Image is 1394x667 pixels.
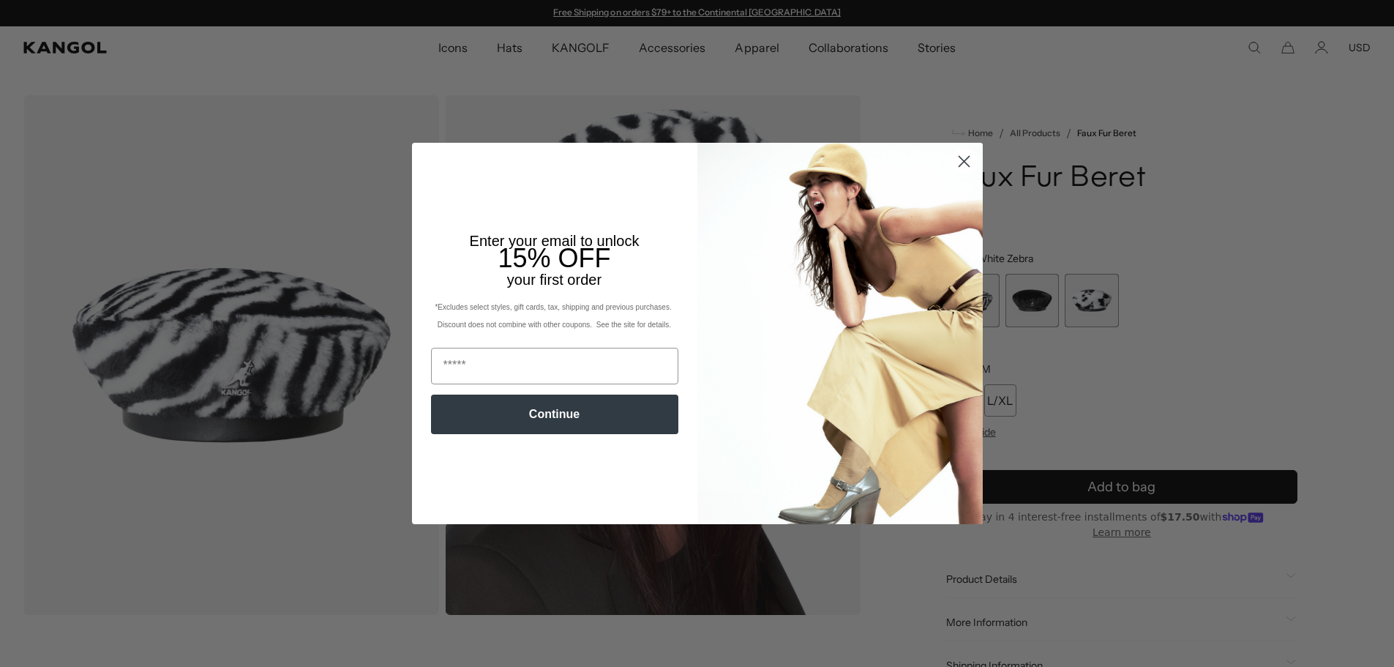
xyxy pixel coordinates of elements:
span: Enter your email to unlock [470,233,640,249]
span: 15% OFF [498,243,610,273]
img: 93be19ad-e773-4382-80b9-c9d740c9197f.jpeg [697,143,983,523]
span: your first order [507,272,602,288]
input: Email [431,348,678,384]
button: Close dialog [951,149,977,174]
span: *Excludes select styles, gift cards, tax, shipping and previous purchases. Discount does not comb... [435,303,673,329]
button: Continue [431,395,678,434]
